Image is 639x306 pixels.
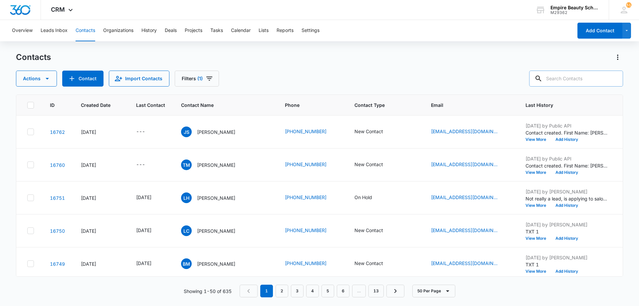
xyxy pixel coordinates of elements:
a: [PHONE_NUMBER] [285,227,326,234]
div: --- [136,128,145,136]
div: --- [136,161,145,169]
a: Page 3 [291,285,304,297]
button: Add History [551,203,583,207]
button: Lists [259,20,269,41]
div: [DATE] [81,161,120,168]
button: Calendar [231,20,251,41]
div: Email - Bear052714@gmail.com - Select to Edit Field [431,227,510,235]
span: LH [181,192,192,203]
div: On Hold [354,194,372,201]
p: [PERSON_NAME] [197,194,235,201]
button: View More [526,170,551,174]
div: notifications count [626,2,631,8]
a: Navigate to contact details page for Jessica Sugihardjo [50,129,65,135]
button: Reports [277,20,294,41]
div: Email - madaffaribrielle@gmail.com - Select to Edit Field [431,260,510,268]
a: Next Page [386,285,404,297]
p: TXT 1 [526,261,609,268]
p: [DATE] by Public API [526,155,609,162]
p: TXT 1 [526,228,609,235]
button: Tasks [210,20,223,41]
button: View More [526,138,551,142]
button: Contacts [76,20,95,41]
div: [DATE] [136,194,151,201]
button: Leads Inbox [41,20,68,41]
div: New Contact [354,161,383,168]
span: Created Date [81,102,110,109]
button: View More [526,269,551,273]
p: [PERSON_NAME] [197,260,235,267]
button: Projects [185,20,202,41]
p: [PERSON_NAME] [197,161,235,168]
div: Phone - +1 (603) 866-4691 - Select to Edit Field [285,227,338,235]
div: Last Contact - 1756771200 - Select to Edit Field [136,227,163,235]
a: Navigate to contact details page for Lisa Horton [50,195,65,201]
input: Search Contacts [529,71,623,87]
div: [DATE] [81,194,120,201]
span: ID [50,102,55,109]
a: Page 2 [276,285,288,297]
div: Last Contact - 1756771200 - Select to Edit Field [136,260,163,268]
button: Add History [551,138,583,142]
a: Page 4 [306,285,319,297]
div: Last Contact - 1756771200 - Select to Edit Field [136,194,163,202]
a: [PHONE_NUMBER] [285,128,326,135]
span: Last Contact [136,102,165,109]
span: Email [431,102,500,109]
span: Phone [285,102,329,109]
p: [DATE] by [PERSON_NAME] [526,254,609,261]
div: Contact Name - Lisa Horton - Select to Edit Field [181,192,247,203]
div: Contact Name - Brielle MADAFFARI - Select to Edit Field [181,258,247,269]
div: Contact Name - Tina Martel - Select to Edit Field [181,159,247,170]
div: Contact Name - Jessica Sugihardjo - Select to Edit Field [181,127,247,137]
button: Actions [16,71,57,87]
a: [EMAIL_ADDRESS][DOMAIN_NAME] [431,128,498,135]
a: Navigate to contact details page for Brielle MADAFFARI [50,261,65,267]
a: Navigate to contact details page for Larissa Conway [50,228,65,234]
span: CRM [51,6,65,13]
a: [EMAIL_ADDRESS][DOMAIN_NAME] [431,161,498,168]
p: Showing 1-50 of 635 [184,288,232,295]
div: Last Contact - - Select to Edit Field [136,128,157,136]
nav: Pagination [240,285,404,297]
button: Overview [12,20,33,41]
div: Contact Name - Larissa Conway - Select to Edit Field [181,225,247,236]
a: [PHONE_NUMBER] [285,194,326,201]
div: Contact Type - New Contact - Select to Edit Field [354,161,395,169]
span: BM [181,258,192,269]
p: Contact created. First Name: [PERSON_NAME] Last Name: [PERSON_NAME] Source: Form - Contact Us Sta... [526,129,609,136]
p: [DATE] by Public API [526,122,609,129]
a: Page 6 [337,285,349,297]
button: 50 Per Page [412,285,455,297]
div: [DATE] [81,227,120,234]
span: Contact Name [181,102,259,109]
a: [EMAIL_ADDRESS][DOMAIN_NAME] [431,194,498,201]
p: Contact created. First Name: [PERSON_NAME] Last Name: [PERSON_NAME] Source: Form - Facebook Statu... [526,162,609,169]
p: [DATE] by [PERSON_NAME] [526,188,609,195]
div: Last Contact - - Select to Edit Field [136,161,157,169]
p: [PERSON_NAME] [197,129,235,136]
a: [EMAIL_ADDRESS][DOMAIN_NAME] [431,260,498,267]
button: View More [526,203,551,207]
div: Contact Type - New Contact - Select to Edit Field [354,227,395,235]
button: Add Contact [577,23,622,39]
span: Contact Type [354,102,405,109]
em: 1 [260,285,273,297]
div: [DATE] [81,260,120,267]
button: Filters [175,71,219,87]
span: JS [181,127,192,137]
button: Settings [302,20,319,41]
button: Actions [612,52,623,63]
a: Page 13 [368,285,384,297]
div: Contact Type - New Contact - Select to Edit Field [354,260,395,268]
button: Add History [551,170,583,174]
button: Add History [551,236,583,240]
button: Add Contact [62,71,104,87]
span: (1) [197,76,203,81]
div: New Contact [354,227,383,234]
div: Phone - (508) 287-9664 - Select to Edit Field [285,260,338,268]
span: LC [181,225,192,236]
p: [DATE] by [PERSON_NAME] [526,221,609,228]
div: Phone - (603) 550-6667 - Select to Edit Field [285,128,338,136]
div: Phone - (207) 807-2135 - Select to Edit Field [285,194,338,202]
